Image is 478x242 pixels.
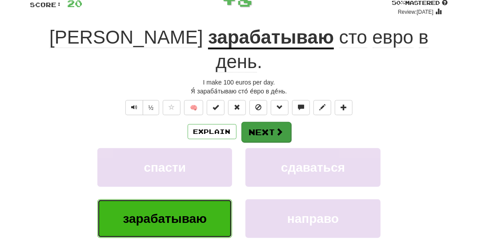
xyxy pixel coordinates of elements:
[245,148,380,187] button: сдаваться
[249,100,267,115] button: Ignore sentence (alt+i)
[228,100,246,115] button: Reset to 0% Mastered (alt+r)
[245,199,380,238] button: направо
[208,27,334,49] u: зарабатываю
[30,78,448,87] div: I make 100 euros per day.
[49,27,203,48] span: [PERSON_NAME]
[373,27,414,48] span: евро
[271,100,289,115] button: Grammar (alt+g)
[216,27,429,73] span: .
[188,124,237,139] button: Explain
[97,199,232,238] button: зарабатываю
[184,100,203,115] button: 🧠
[97,148,232,187] button: спасти
[335,100,353,115] button: Add to collection (alt+a)
[30,87,448,96] div: Я́ зараба́тываю сто́ е́вро в де́нь.
[30,1,62,8] span: Score:
[216,51,257,73] span: день
[339,27,367,48] span: сто
[143,100,160,115] button: ½
[419,27,429,48] span: в
[163,100,181,115] button: Favorite sentence (alt+f)
[207,100,225,115] button: Set this sentence to 100% Mastered (alt+m)
[123,212,207,226] span: зарабатываю
[125,100,143,115] button: Play sentence audio (ctl+space)
[124,100,160,115] div: Text-to-speech controls
[281,161,345,174] span: сдаваться
[241,122,291,142] button: Next
[287,212,339,226] span: направо
[313,100,331,115] button: Edit sentence (alt+d)
[144,161,186,174] span: спасти
[292,100,310,115] button: Discuss sentence (alt+u)
[398,9,434,15] small: Review: [DATE]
